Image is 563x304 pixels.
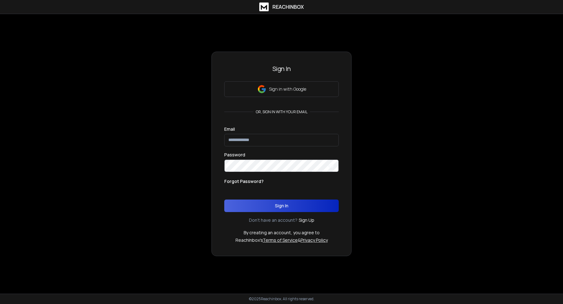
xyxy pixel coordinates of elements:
[249,217,297,223] p: Don't have an account?
[253,109,310,114] p: or, sign in with your email
[259,3,269,11] img: logo
[259,3,304,11] a: ReachInbox
[224,153,245,157] label: Password
[224,178,264,185] p: Forgot Password?
[224,81,339,97] button: Sign in with Google
[224,127,235,131] label: Email
[272,3,304,11] h1: ReachInbox
[249,296,314,301] p: © 2025 Reachinbox. All rights reserved.
[263,237,298,243] a: Terms of Service
[224,200,339,212] button: Sign In
[269,86,306,92] p: Sign in with Google
[224,64,339,73] h3: Sign In
[299,217,314,223] a: Sign Up
[236,237,328,243] p: ReachInbox's &
[301,237,328,243] a: Privacy Policy
[244,230,320,236] p: By creating an account, you agree to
